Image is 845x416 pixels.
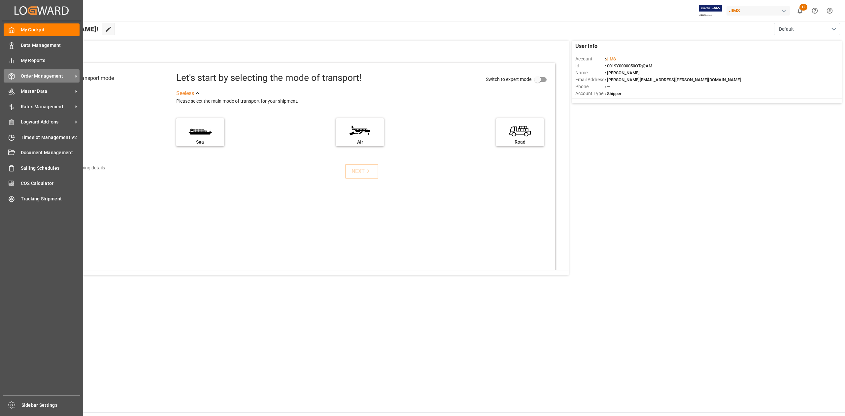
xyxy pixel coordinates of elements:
[21,57,80,64] span: My Reports
[4,177,80,190] a: CO2 Calculator
[575,69,605,76] span: Name
[605,91,622,96] span: : Shipper
[21,26,80,33] span: My Cockpit
[575,76,605,83] span: Email Address
[21,402,81,409] span: Sidebar Settings
[799,4,807,11] span: 12
[575,62,605,69] span: Id
[64,164,105,171] div: Add shipping details
[575,83,605,90] span: Phone
[352,167,372,175] div: NEXT
[63,74,114,82] div: Select transport mode
[345,164,378,179] button: NEXT
[21,103,73,110] span: Rates Management
[21,165,80,172] span: Sailing Schedules
[605,56,616,61] span: :
[4,161,80,174] a: Sailing Schedules
[779,26,794,33] span: Default
[176,71,361,85] div: Let's start by selecting the mode of transport!
[605,84,610,89] span: : —
[575,42,597,50] span: User Info
[21,42,80,49] span: Data Management
[4,146,80,159] a: Document Management
[575,90,605,97] span: Account Type
[575,55,605,62] span: Account
[486,77,531,82] span: Switch to expert mode
[21,73,73,80] span: Order Management
[605,63,652,68] span: : 0019Y0000050OTgQAM
[21,149,80,156] span: Document Management
[793,3,807,18] button: show 12 new notifications
[4,192,80,205] a: Tracking Shipment
[499,139,541,146] div: Road
[606,56,616,61] span: JIMS
[21,134,80,141] span: Timeslot Management V2
[807,3,822,18] button: Help Center
[180,139,221,146] div: Sea
[727,4,793,17] button: JIMS
[21,88,73,95] span: Master Data
[21,195,80,202] span: Tracking Shipment
[4,54,80,67] a: My Reports
[699,5,722,17] img: Exertis%20JAM%20-%20Email%20Logo.jpg_1722504956.jpg
[727,6,790,16] div: JIMS
[605,70,640,75] span: : [PERSON_NAME]
[774,23,840,35] button: open menu
[4,23,80,36] a: My Cockpit
[21,119,73,125] span: Logward Add-ons
[4,131,80,144] a: Timeslot Management V2
[176,89,194,97] div: See less
[339,139,381,146] div: Air
[605,77,741,82] span: : [PERSON_NAME][EMAIL_ADDRESS][PERSON_NAME][DOMAIN_NAME]
[4,39,80,52] a: Data Management
[176,97,551,105] div: Please select the main mode of transport for your shipment.
[21,180,80,187] span: CO2 Calculator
